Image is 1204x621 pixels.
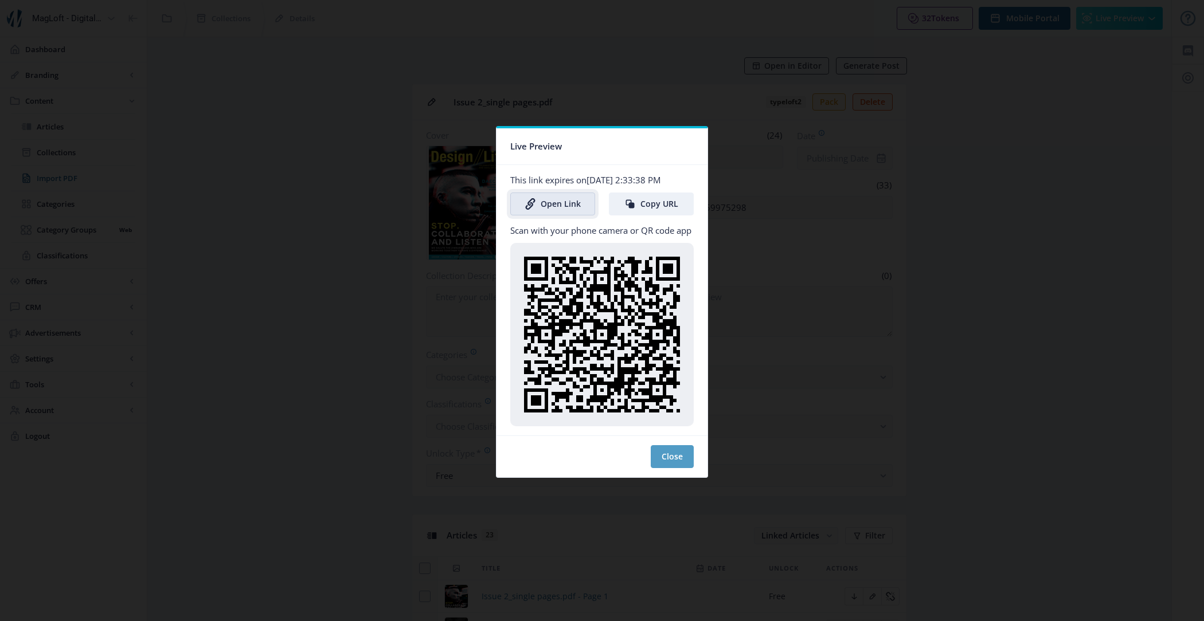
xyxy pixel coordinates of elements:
[510,174,694,186] p: This link expires on
[510,192,595,215] a: Open Link
[587,174,660,186] span: [DATE] 2:33:38 PM
[510,137,562,155] span: Live Preview
[651,445,694,468] button: Close
[609,192,694,215] button: Copy URL
[510,225,694,236] p: Scan with your phone camera or QR code app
